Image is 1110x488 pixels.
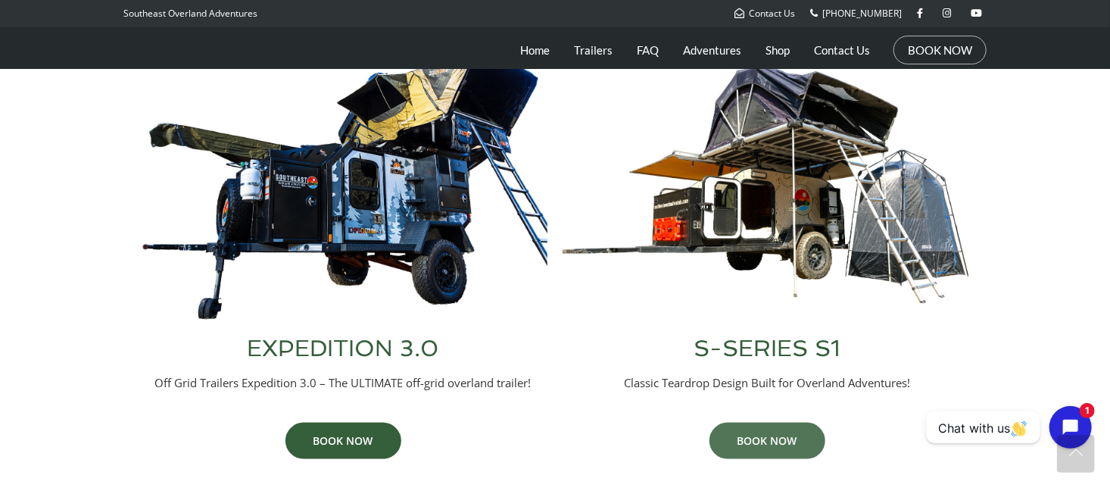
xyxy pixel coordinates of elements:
[139,375,547,391] p: Off Grid Trailers Expedition 3.0 – The ULTIMATE off-grid overland trailer!
[574,31,613,69] a: Trailers
[814,31,870,69] a: Contact Us
[908,42,972,58] a: BOOK NOW
[285,423,401,459] a: BOOK NOW
[637,31,659,69] a: FAQ
[139,337,547,360] h3: EXPEDITION 3.0
[810,7,902,20] a: [PHONE_NUMBER]
[734,7,795,20] a: Contact Us
[765,31,790,69] a: Shop
[683,31,741,69] a: Adventures
[822,7,902,20] span: [PHONE_NUMBER]
[709,423,825,459] a: BOOK NOW
[520,31,550,69] a: Home
[563,337,971,360] h3: S-SERIES S1
[749,7,795,20] span: Contact Us
[563,44,971,322] img: Southeast Overland Adventures S-Series S1 Overland Trailer Full Setup
[123,4,257,23] p: Southeast Overland Adventures
[139,44,547,322] img: Off Grid Trailers Expedition 3.0 Overland Trailer Full Setup
[563,375,971,391] p: Classic Teardrop Design Built for Overland Adventures!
